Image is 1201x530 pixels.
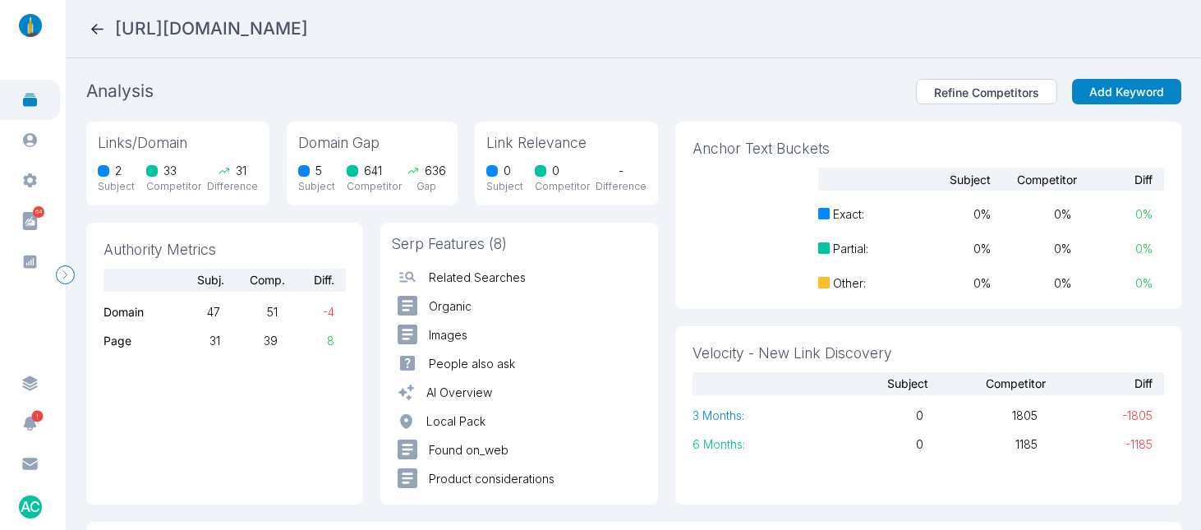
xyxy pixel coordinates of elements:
span: 0 % [991,205,1071,223]
span: 0 % [1071,240,1152,257]
p: 3 Months: [693,407,810,424]
p: Organic [429,297,472,315]
span: 5 [315,162,322,179]
p: Found on_web [429,441,508,459]
span: Subject [904,171,991,188]
span: Other : [833,274,866,292]
p: Product considerations [429,470,554,487]
span: 39 [220,332,278,349]
span: Authority Metrics [104,240,347,260]
span: 2 [115,162,122,179]
span: 0 % [1071,205,1152,223]
span: - [619,162,624,179]
span: 0 [809,436,923,453]
span: 0 % [991,240,1071,257]
p: Domain [104,303,163,320]
span: Comp. [224,271,285,288]
span: 0 % [910,205,991,223]
p: Images [429,326,467,343]
p: Competitor [535,179,590,194]
p: Difference [207,179,258,194]
span: 0 % [910,274,991,292]
span: 0 % [1071,274,1152,292]
p: Page [104,332,163,349]
span: 0 [552,162,559,179]
p: 6 Months: [693,436,810,453]
button: Add Keyword [1072,79,1181,105]
span: Competitor [991,171,1077,188]
p: Gap [416,179,436,194]
span: 1805 [923,407,1038,424]
p: Subject [486,179,523,194]
span: Diff. [285,271,346,288]
span: 0 [504,162,511,179]
p: Competitor [146,179,201,194]
button: Refine Competitors [916,79,1057,105]
span: Subject [810,375,928,392]
span: Links/Domain [98,133,258,154]
span: Velocity - New Link Discovery [693,343,1164,364]
span: Partial : [833,240,868,257]
span: 0 % [991,274,1071,292]
span: Exact : [833,205,864,223]
span: 0 [809,407,923,424]
p: People also ask [429,355,515,372]
p: Subject [298,179,335,194]
span: Anchor Text Buckets [693,139,1164,159]
span: -1805 [1038,407,1152,424]
span: Subj. [163,271,224,288]
span: 31 [236,162,246,179]
h2: Analysis [86,80,154,103]
span: 636 [425,162,446,179]
span: Domain Gap [298,133,446,154]
span: 47 [163,303,221,320]
span: -1185 [1038,436,1152,453]
p: Subject [98,179,135,194]
span: 51 [220,303,278,320]
span: 1185 [923,436,1038,453]
p: Local Pack [426,412,485,430]
span: Diff [1046,375,1164,392]
p: Competitor [347,179,402,194]
span: Serp Features (8) [392,234,646,255]
span: 0 % [910,240,991,257]
span: Competitor [928,375,1047,392]
img: linklaunch_small.2ae18699.png [13,14,48,37]
p: AI Overview [426,384,492,401]
span: Link Relevance [486,133,647,154]
span: Diff [1077,171,1163,188]
span: 8 [278,332,335,349]
span: 641 [364,162,382,179]
span: 31 [163,332,221,349]
p: Difference [596,179,647,194]
h2: https://www.propharmagroup.com/services/clinical-research-solutions/full-service-cro-services/ [115,17,308,40]
p: Related Searches [429,269,526,286]
span: 64 [33,206,44,218]
span: 33 [163,162,177,179]
span: -4 [278,303,335,320]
